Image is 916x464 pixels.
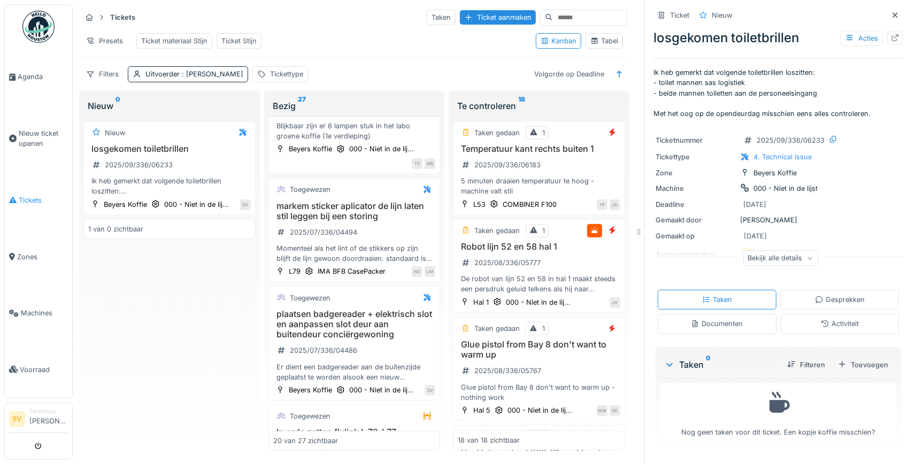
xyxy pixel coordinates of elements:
div: Hal 1 [473,297,489,307]
span: Voorraad [20,365,68,375]
div: Machine [656,183,736,194]
div: Nieuw [712,10,732,20]
div: 000 - Niet in de lij... [349,385,414,395]
div: Beyers Koffie [289,385,332,395]
span: Nieuw ticket openen [19,128,68,149]
div: 000 - Niet in de lij... [506,297,571,307]
div: Filters [81,66,124,82]
div: Nieuw [105,128,125,138]
div: Nieuw [88,99,251,112]
div: GE [610,405,620,416]
div: Acties [841,30,883,46]
div: Ticket aanmaken [460,10,536,25]
div: 4. Technical issue [753,152,812,162]
a: SV Technicus[PERSON_NAME] [9,407,68,433]
div: LM [425,266,435,277]
div: Activiteit [821,319,859,329]
div: 18 van 18 zichtbaar [458,435,520,445]
div: 000 - Niet in de lij... [164,199,229,210]
div: 2025/09/336/06233 [105,160,173,170]
div: Hal 5 [473,405,490,415]
div: Tickettype [270,69,303,79]
a: Agenda [5,49,72,105]
h3: markem sticker aplicator de lijn laten stil leggen bij een storing [273,201,436,221]
div: Bezig [273,99,436,112]
div: [PERSON_NAME] [656,215,901,225]
div: Kanban [541,36,576,46]
div: 2025/07/336/04494 [290,227,357,237]
div: SV [240,199,251,210]
div: Presets [81,33,128,49]
sup: 0 [706,358,711,371]
div: L53 [473,199,486,210]
div: TZ [412,158,422,169]
div: De robot van lijn 52 en 58 in hal 1 maakt steeds een persdruk geluid telkens als hij naar beneden... [458,274,620,294]
div: 000 - Niet in de lij... [507,405,572,415]
div: Beyers Koffie [753,168,797,178]
h3: losgekomen toiletbrillen [88,144,251,154]
div: Zone [656,168,736,178]
div: Taken gedaan [474,226,520,236]
div: Bekijk alle details [743,250,818,266]
div: L79 [289,266,301,276]
div: Te controleren [457,99,621,112]
span: Agenda [18,72,68,82]
div: TP [597,199,607,210]
div: Ticketnummer [656,135,736,145]
a: Tickets [5,172,72,229]
div: Momenteel als het lint of de stikkers op zijn blijft de lijn gewoon doordraaien. standaard is er ... [273,243,436,264]
div: Ik heb gemerkt dat volgende toiletbrillen loszitten: - toilet mannen sas logistiek - beide mannen... [88,176,251,196]
div: 2025/08/336/05767 [474,366,541,376]
div: Taken [427,10,456,25]
div: MD [425,158,435,169]
div: losgekomen toiletbrillen [653,28,903,48]
div: Taken gedaan [474,323,520,334]
div: Gesprekken [815,295,865,305]
div: Taken [664,358,779,371]
a: Machines [5,285,72,342]
p: Ik heb gemerkt dat volgende toiletbrillen loszitten: - toilet mannen sas logistiek - beide mannen... [653,67,903,119]
span: Tickets [19,195,68,205]
img: Badge_color-CXgf-gQk.svg [22,11,55,43]
div: Nog geen taken voor dit ticket. Een kopje koffie misschien? [667,388,890,438]
h3: Robot lijn 52 en 58 hal 1 [458,242,620,252]
span: Machines [21,308,68,318]
div: Taken gedaan [474,128,520,138]
div: [DATE] [744,231,767,241]
a: Nieuw ticket openen [5,105,72,172]
div: 2025/08/336/05777 [474,258,541,268]
div: COMBINER F100 [503,199,557,210]
div: Beyers Koffie [104,199,147,210]
div: Er dient een badgereader aan de buitenzijde geplaatst te worden alsook een nieuw elektrisch slot ... [273,362,436,382]
div: Documenten [691,319,743,329]
div: Technicus [29,407,68,415]
div: [DATE] [743,199,766,210]
strong: Tickets [106,12,140,22]
div: Blijkbaar zijn er 6 lampen stuk in het labo groene koffie (1e verdieping) [273,121,436,141]
sup: 18 [518,99,525,112]
div: Ticket materiaal Stijn [141,36,207,46]
span: Zones [17,252,68,262]
h3: In orde zetten flxlink L 72-L77 [273,427,436,437]
div: Taken [702,295,732,305]
div: WW [597,405,607,416]
div: 1 [542,226,545,236]
div: Filteren [783,358,829,372]
a: Zones [5,228,72,285]
div: 000 - Niet in de lijst [753,183,818,194]
div: Tickettype [656,152,736,162]
div: Toegewezen [290,293,330,303]
div: JD [610,199,620,210]
div: Beyers Koffie [289,144,332,154]
div: 2025/09/336/06183 [474,160,541,170]
div: Gemaakt op [656,231,736,241]
sup: 0 [116,99,120,112]
div: Toevoegen [834,358,892,372]
h3: Temperatuur kant rechts buiten 1 [458,144,620,154]
div: Toegewezen [290,411,330,421]
div: 2025/09/336/06233 [757,135,825,145]
div: Toegewezen [290,184,330,195]
div: 20 van 27 zichtbaar [273,435,338,445]
div: Tabel [590,36,618,46]
div: JV [610,297,620,308]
